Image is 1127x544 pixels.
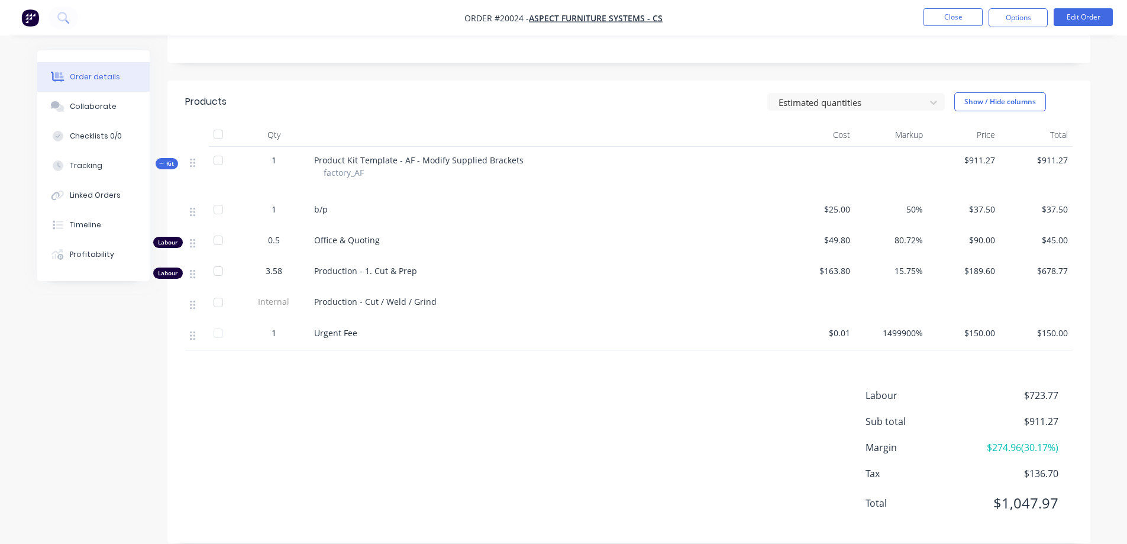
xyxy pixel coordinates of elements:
[783,123,855,147] div: Cost
[238,123,309,147] div: Qty
[314,327,357,339] span: Urgent Fee
[314,296,437,307] span: Production - Cut / Weld / Grind
[314,265,417,276] span: Production - 1. Cut & Prep
[866,440,971,455] span: Margin
[1005,265,1068,277] span: $678.77
[932,203,996,215] span: $37.50
[855,123,928,147] div: Markup
[923,8,983,26] button: Close
[970,388,1058,403] span: $723.77
[954,92,1046,111] button: Show / Hide columns
[787,234,851,246] span: $49.80
[185,95,227,109] div: Products
[21,9,39,27] img: Factory
[314,234,380,246] span: Office & Quoting
[970,414,1058,429] span: $911.27
[932,234,996,246] span: $90.00
[529,12,663,24] a: Aspect Furniture Systems - CS
[866,414,971,429] span: Sub total
[37,151,150,181] button: Tracking
[932,154,996,166] span: $911.27
[159,159,175,168] span: Kit
[37,210,150,240] button: Timeline
[866,496,971,510] span: Total
[70,220,101,230] div: Timeline
[37,121,150,151] button: Checklists 0/0
[860,234,923,246] span: 80.72%
[787,203,851,215] span: $25.00
[932,327,996,339] span: $150.00
[70,72,120,82] div: Order details
[1005,327,1068,339] span: $150.00
[70,190,121,201] div: Linked Orders
[928,123,1000,147] div: Price
[70,101,117,112] div: Collaborate
[268,234,280,246] span: 0.5
[866,466,971,481] span: Tax
[860,203,923,215] span: 50%
[37,181,150,210] button: Linked Orders
[932,265,996,277] span: $189.60
[70,249,114,260] div: Profitability
[266,265,282,277] span: 3.58
[272,154,276,166] span: 1
[272,203,276,215] span: 1
[970,440,1058,455] span: $274.96 ( 30.17 %)
[464,12,529,24] span: Order #20024 -
[787,327,851,339] span: $0.01
[70,160,102,171] div: Tracking
[970,466,1058,481] span: $136.70
[156,158,178,169] button: Kit
[1005,203,1068,215] span: $37.50
[787,265,851,277] span: $163.80
[314,204,328,215] span: b/p
[70,131,122,141] div: Checklists 0/0
[1005,234,1068,246] span: $45.00
[860,327,923,339] span: 1499900%
[1000,123,1073,147] div: Total
[1054,8,1113,26] button: Edit Order
[272,327,276,339] span: 1
[866,388,971,403] span: Labour
[989,8,1048,27] button: Options
[314,154,524,166] span: Product Kit Template - AF - Modify Supplied Brackets
[860,265,923,277] span: 15.75%
[1005,154,1068,166] span: $911.27
[153,268,183,279] div: Labour
[37,240,150,269] button: Profitability
[970,493,1058,514] span: $1,047.97
[37,92,150,121] button: Collaborate
[37,62,150,92] button: Order details
[324,166,364,179] span: factory_AF
[243,295,305,308] span: Internal
[153,237,183,248] div: Labour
